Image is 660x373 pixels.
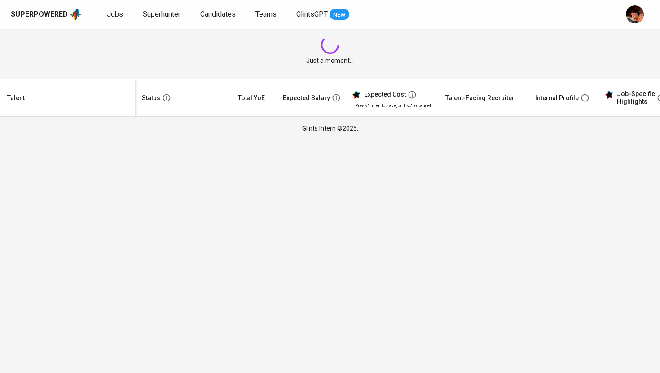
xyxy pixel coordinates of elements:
a: Teams [255,9,278,20]
span: Jobs [107,10,123,18]
a: Superpoweredapp logo [11,8,82,21]
span: Just a moment... [306,56,354,65]
img: glints_star.svg [604,90,613,99]
div: Expected Salary [283,92,330,104]
div: Superpowered [11,9,68,20]
img: diemas@glints.com [626,5,644,23]
div: Status [142,92,160,104]
a: Candidates [200,9,238,20]
div: Job-Specific Highlights [617,90,655,106]
div: Talent-Facing Recruiter [445,92,515,104]
a: Superhunter [143,9,182,20]
div: Total YoE [238,92,265,104]
a: GlintsGPT NEW [296,9,349,20]
span: Superhunter [143,10,180,18]
img: glints_star.svg [352,90,361,99]
span: Candidates [200,10,236,18]
span: Teams [255,10,277,18]
div: Internal Profile [535,92,579,104]
span: NEW [330,10,349,19]
div: Talent [7,92,25,104]
p: Press 'Enter' to save, or 'Esc' to cancel [355,102,431,109]
span: GlintsGPT [296,10,328,18]
img: app logo [70,8,82,21]
a: Jobs [107,9,125,20]
div: Expected Cost [364,91,406,99]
